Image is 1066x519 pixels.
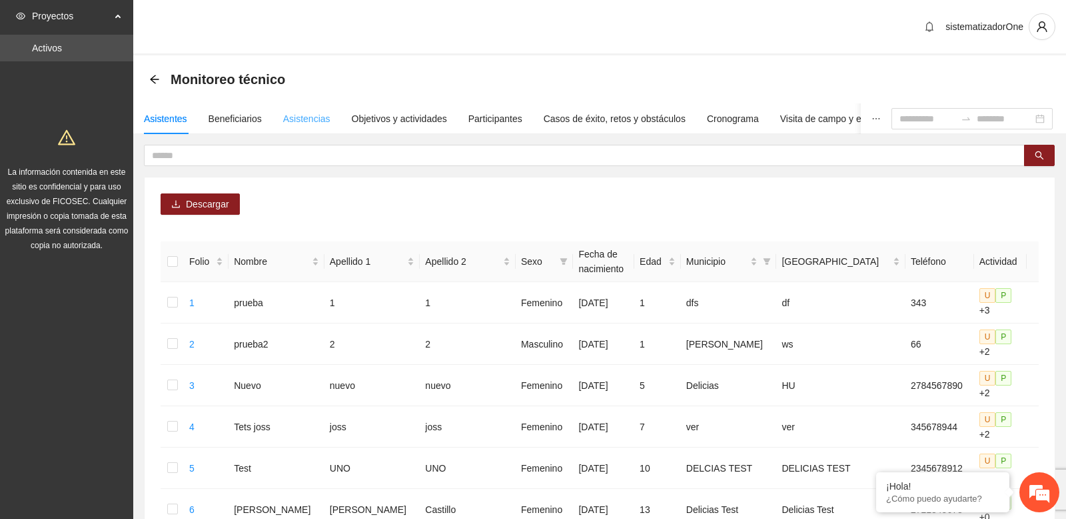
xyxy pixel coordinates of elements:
span: filter [763,257,771,266]
button: ellipsis [861,103,891,134]
span: arrow-left [149,74,160,85]
td: [DATE] [573,324,634,365]
div: Asistencias [283,111,330,126]
span: Estamos en línea. [77,178,184,313]
td: UNO [324,448,420,489]
span: La información contenida en este sitio es confidencial y para uso exclusivo de FICOSEC. Cualquier... [5,167,129,250]
td: 1 [420,282,516,324]
a: 6 [189,504,195,515]
span: Edad [640,254,666,269]
div: Asistentes [144,111,187,126]
p: ¿Cómo puedo ayudarte? [886,494,999,504]
div: Casos de éxito, retos y obstáculos [544,111,686,126]
div: Objetivos y actividades [352,111,447,126]
span: eye [16,11,25,21]
td: 1 [634,282,681,324]
th: Colonia [776,241,905,282]
th: Actividad [974,241,1027,282]
div: Beneficiarios [209,111,262,126]
td: +2 [974,365,1027,406]
span: U [979,288,996,303]
td: Femenino [516,365,574,406]
td: 2 [420,324,516,365]
div: ¡Hola! [886,481,999,492]
button: user [1029,13,1055,40]
td: 5 [634,365,681,406]
span: U [979,412,996,427]
span: Proyectos [32,3,111,29]
a: Activos [32,43,62,53]
button: search [1024,145,1055,166]
span: Descargar [186,197,229,211]
span: sistematizadorOne [945,21,1023,32]
div: Visita de campo y entregables [780,111,905,126]
td: UNO [420,448,516,489]
a: 2 [189,339,195,350]
td: [DATE] [573,448,634,489]
td: joss [420,406,516,448]
span: to [961,113,971,124]
td: Femenino [516,406,574,448]
td: 343 [905,282,974,324]
span: Sexo [521,254,555,269]
span: bell [919,21,939,32]
span: ellipsis [871,114,881,123]
span: filter [560,257,568,266]
span: [GEOGRAPHIC_DATA] [782,254,890,269]
td: 2 [324,324,420,365]
td: joss [324,406,420,448]
td: 66 [905,324,974,365]
td: Femenino [516,448,574,489]
td: [DATE] [573,365,634,406]
td: ver [776,406,905,448]
td: Delicias [681,365,777,406]
td: nuevo [324,365,420,406]
td: [DATE] [573,282,634,324]
span: warning [58,129,75,146]
td: 7 [634,406,681,448]
span: Apellido 2 [425,254,500,269]
a: 5 [189,463,195,474]
th: Nombre [229,241,324,282]
th: Apellido 2 [420,241,516,282]
span: Municipio [686,254,748,269]
th: Fecha de nacimiento [573,241,634,282]
td: 345678944 [905,406,974,448]
span: P [995,288,1011,303]
th: Municipio [681,241,777,282]
td: [DATE] [573,406,634,448]
button: downloadDescargar [161,193,240,215]
div: Chatee con nosotros ahora [69,68,224,85]
span: user [1029,21,1055,33]
span: P [995,412,1011,427]
span: filter [557,251,570,272]
span: filter [760,251,774,272]
td: +0 [974,448,1027,489]
span: download [171,199,181,210]
td: ver [681,406,777,448]
span: Nombre [234,254,309,269]
td: ws [776,324,905,365]
td: DELICIAS TEST [776,448,905,489]
span: Folio [189,254,213,269]
span: P [995,330,1011,344]
span: U [979,454,996,468]
span: search [1035,151,1044,161]
td: 2784567890 [905,365,974,406]
td: df [776,282,905,324]
a: 3 [189,380,195,391]
span: Monitoreo técnico [171,69,285,90]
span: Apellido 1 [330,254,405,269]
a: 1 [189,298,195,308]
td: [PERSON_NAME] [681,324,777,365]
div: Minimizar ventana de chat en vivo [219,7,251,39]
th: Edad [634,241,681,282]
th: Apellido 1 [324,241,420,282]
th: Folio [184,241,229,282]
td: Masculino [516,324,574,365]
textarea: Escriba su mensaje y pulse “Intro” [7,364,254,411]
td: +2 [974,324,1027,365]
a: 4 [189,422,195,432]
th: Teléfono [905,241,974,282]
button: bell [919,16,940,37]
